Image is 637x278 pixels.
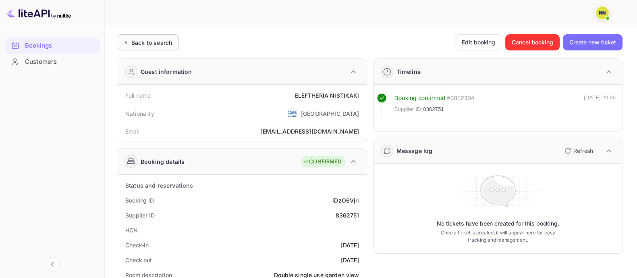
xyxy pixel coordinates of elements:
div: Status and reservations [125,181,193,190]
div: Check out [125,256,152,264]
div: 8362751 [335,211,359,219]
div: CONFIRMED [303,158,341,166]
div: [DATE] [341,241,359,249]
button: Cancel booking [505,34,560,50]
span: Supplier ID: [394,105,423,113]
button: Refresh [560,144,596,157]
div: [GEOGRAPHIC_DATA] [301,109,359,118]
button: Edit booking [455,34,502,50]
button: Create new ticket [563,34,622,50]
div: Full name [125,91,151,100]
p: Refresh [573,146,593,155]
div: Customers [25,57,95,67]
div: Booking confirmed [394,94,446,103]
div: Timeline [396,67,421,76]
div: Nationality [125,109,154,118]
button: Collapse navigation [45,257,60,272]
p: No tickets have been created for this booking. [437,219,559,228]
div: Booking details [141,157,185,166]
img: N/A N/A [596,6,609,19]
div: Bookings [25,41,95,50]
div: [EMAIL_ADDRESS][DOMAIN_NAME] [260,127,359,136]
div: iDzO6Vjri [332,196,359,205]
p: Once a ticket is created, it will appear here for easy tracking and management. [432,229,564,244]
div: Back to search [131,38,172,47]
div: Check-in [125,241,149,249]
div: Booking ID [125,196,154,205]
div: Message log [396,146,433,155]
div: Guest information [141,67,192,76]
div: [DATE] 20:30 [584,94,616,117]
div: [DATE] [341,256,359,264]
a: Bookings [5,38,100,53]
div: Email [125,127,139,136]
span: United States [288,106,297,121]
div: ELEFTHERIA NISTIKAKI [295,91,359,100]
span: 8362751 [423,105,444,113]
div: Supplier ID [125,211,155,219]
a: Customers [5,54,100,69]
img: LiteAPI logo [6,6,71,19]
div: Bookings [5,38,100,54]
div: Customers [5,54,100,70]
div: HCN [125,226,138,234]
div: # 3812304 [447,94,474,103]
